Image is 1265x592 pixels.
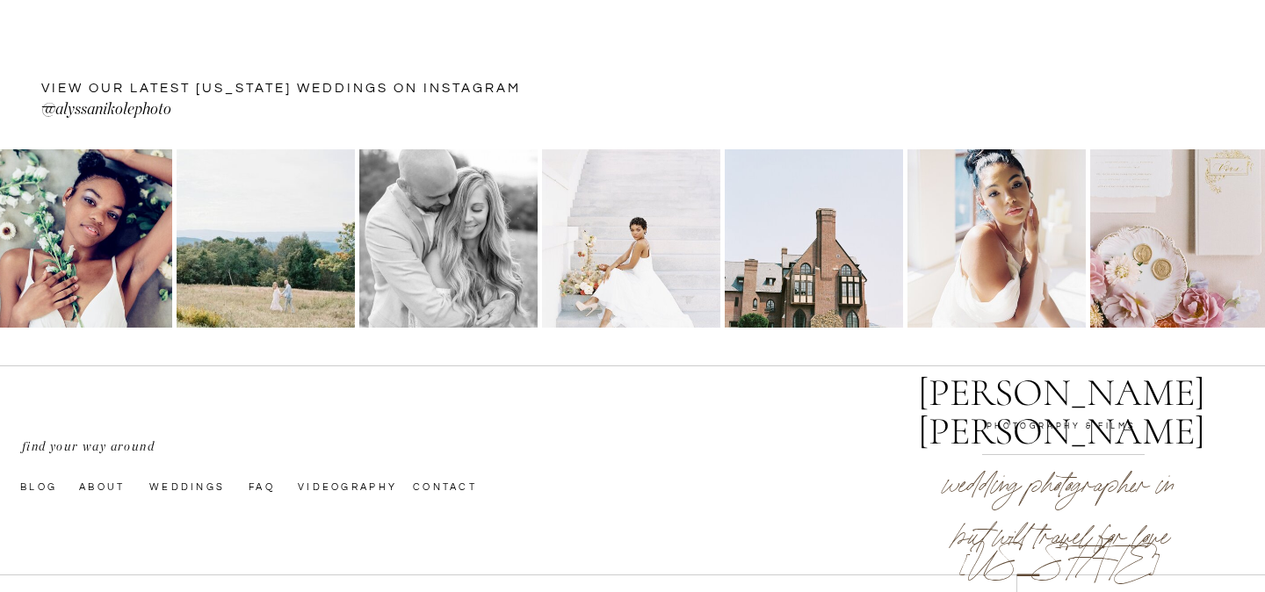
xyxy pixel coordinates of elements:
[41,97,437,126] a: @alyssanikolephoto
[944,498,1179,574] p: but will travel for love
[41,79,526,100] a: VIEW OUR LATEST [US_STATE] WEDDINGS ON instagram —
[359,149,538,328] img: Skyline-Drive-Anniversary-photos-in-the-mountains-by-Virginia-Wedding-Photographer-Natalie-Jayne-...
[177,149,355,328] img: Skyline-Drive-Anniversary-photos-in-the-mountains-by-Virginia-Wedding-Photographer-Natalie-Jayne-...
[20,479,76,493] a: Blog
[79,479,140,493] a: About
[907,373,1216,422] a: [PERSON_NAME] [PERSON_NAME]
[149,479,232,493] a: Weddings
[907,149,1086,328] img: Dover-Hall-Richmond-Virginia-Wedding-Venue-colorful-summer-by-photographer-natalie-Jayne-photogra...
[542,149,720,328] img: richmond-capitol-bridal-session-Night-black-and-white-Natalie-Jayne-photographer-Photography-wedd...
[249,479,277,493] a: faq
[298,479,396,493] a: videography
[864,446,1254,557] h2: wedding photographer in [US_STATE]
[22,437,202,451] p: find your way around
[725,149,903,328] img: Dover-Hall-Richmond-Virginia-Wedding-Venue-colorful-summer-by-photographer-natalie-Jayne-photogra...
[413,479,502,493] a: Contact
